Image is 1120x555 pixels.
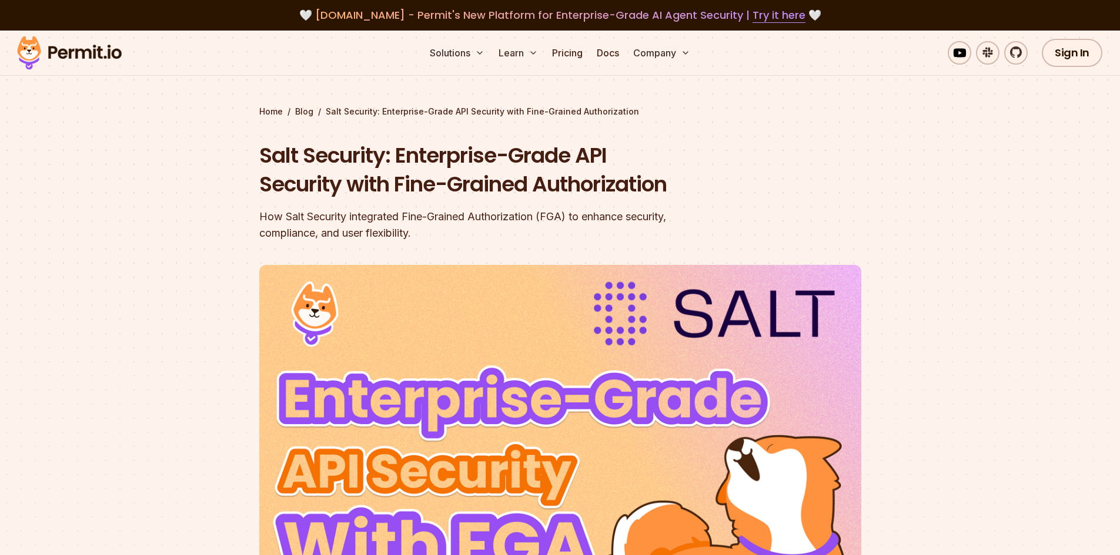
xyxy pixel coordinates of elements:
a: Home [259,106,283,117]
button: Learn [494,41,543,65]
a: Blog [295,106,313,117]
h1: Salt Security: Enterprise-Grade API Security with Fine-Grained Authorization [259,141,711,199]
div: 🤍 🤍 [28,7,1092,23]
button: Company [628,41,695,65]
button: Solutions [425,41,489,65]
img: Permit logo [12,33,127,73]
a: Docs [592,41,624,65]
a: Try it here [753,8,805,23]
span: [DOMAIN_NAME] - Permit's New Platform for Enterprise-Grade AI Agent Security | [315,8,805,22]
div: / / [259,106,861,117]
a: Pricing [547,41,587,65]
a: Sign In [1042,39,1102,67]
div: How Salt Security integrated Fine-Grained Authorization (FGA) to enhance security, compliance, an... [259,208,711,241]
